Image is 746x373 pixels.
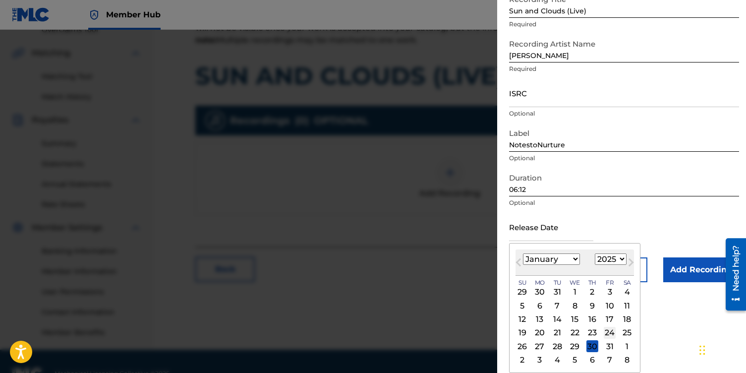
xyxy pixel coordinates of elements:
[569,313,581,325] div: Choose Wednesday, January 15th, 2025
[509,109,739,118] p: Optional
[516,300,528,311] div: Choose Sunday, January 5th, 2025
[509,154,739,163] p: Optional
[516,313,528,325] div: Choose Sunday, January 12th, 2025
[518,278,526,287] span: Su
[569,286,581,298] div: Choose Wednesday, January 1st, 2025
[12,7,50,22] img: MLC Logo
[516,340,528,352] div: Choose Sunday, January 26th, 2025
[534,286,546,298] div: Choose Monday, December 30th, 2024
[623,256,639,272] button: Next Month
[569,340,581,352] div: Choose Wednesday, January 29th, 2025
[586,354,598,366] div: Choose Thursday, February 6th, 2025
[534,340,546,352] div: Choose Monday, January 27th, 2025
[621,354,633,366] div: Choose Saturday, February 8th, 2025
[699,335,705,365] div: Drag
[534,313,546,325] div: Choose Monday, January 13th, 2025
[624,278,631,287] span: Sa
[551,354,563,366] div: Choose Tuesday, February 4th, 2025
[509,64,739,73] p: Required
[604,327,616,339] div: Choose Friday, January 24th, 2025
[696,325,746,373] iframe: Chat Widget
[621,327,633,339] div: Choose Saturday, January 25th, 2025
[604,340,616,352] div: Choose Friday, January 31st, 2025
[604,313,616,325] div: Choose Friday, January 17th, 2025
[509,198,739,207] p: Optional
[569,354,581,366] div: Choose Wednesday, February 5th, 2025
[551,327,563,339] div: Choose Tuesday, January 21st, 2025
[604,354,616,366] div: Choose Friday, February 7th, 2025
[88,9,100,21] img: Top Rightsholder
[509,243,640,373] div: Choose Date
[621,313,633,325] div: Choose Saturday, January 18th, 2025
[516,327,528,339] div: Choose Sunday, January 19th, 2025
[516,354,528,366] div: Choose Sunday, February 2nd, 2025
[570,278,580,287] span: We
[534,354,546,366] div: Choose Monday, February 3rd, 2025
[586,300,598,311] div: Choose Thursday, January 9th, 2025
[535,278,545,287] span: Mo
[551,340,563,352] div: Choose Tuesday, January 28th, 2025
[106,9,161,20] span: Member Hub
[586,340,598,352] div: Choose Thursday, January 30th, 2025
[554,278,561,287] span: Tu
[586,286,598,298] div: Choose Thursday, January 2nd, 2025
[604,286,616,298] div: Choose Friday, January 3rd, 2025
[586,327,598,339] div: Choose Thursday, January 23rd, 2025
[534,300,546,311] div: Choose Monday, January 6th, 2025
[534,327,546,339] div: Choose Monday, January 20th, 2025
[586,313,598,325] div: Choose Thursday, January 16th, 2025
[516,286,528,298] div: Choose Sunday, December 29th, 2024
[516,285,634,367] div: Month January, 2025
[606,278,614,287] span: Fr
[621,300,633,311] div: Choose Saturday, January 11th, 2025
[604,300,616,311] div: Choose Friday, January 10th, 2025
[588,278,596,287] span: Th
[621,286,633,298] div: Choose Saturday, January 4th, 2025
[551,313,563,325] div: Choose Tuesday, January 14th, 2025
[511,256,526,272] button: Previous Month
[621,340,633,352] div: Choose Saturday, February 1st, 2025
[718,234,746,314] iframe: Resource Center
[551,300,563,311] div: Choose Tuesday, January 7th, 2025
[551,286,563,298] div: Choose Tuesday, December 31st, 2024
[569,300,581,311] div: Choose Wednesday, January 8th, 2025
[569,327,581,339] div: Choose Wednesday, January 22nd, 2025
